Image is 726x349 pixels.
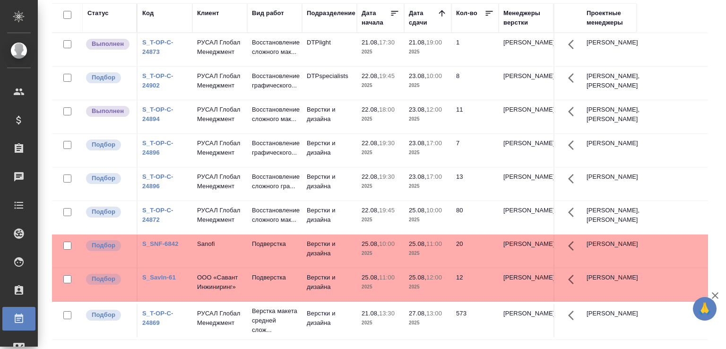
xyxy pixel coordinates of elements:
[252,105,297,124] p: Восстановление сложного мак...
[252,9,284,18] div: Вид работ
[451,67,499,100] td: 8
[503,273,549,282] p: [PERSON_NAME]
[409,282,447,292] p: 2025
[197,38,242,57] p: РУСАЛ Глобал Менеджмент
[85,172,132,185] div: Можно подбирать исполнителей
[85,71,132,84] div: Можно подбирать исполнителей
[582,134,637,167] td: [PERSON_NAME]
[562,235,585,257] button: Здесь прячутся важные кнопки
[426,39,442,46] p: 19:00
[426,72,442,79] p: 10:00
[362,106,379,113] p: 22.08,
[362,39,379,46] p: 21.08,
[85,239,132,252] div: Можно подбирать исполнителей
[409,148,447,157] p: 2025
[252,172,297,191] p: Восстановление сложного гра...
[197,105,242,124] p: РУСАЛ Глобал Менеджмент
[252,71,297,90] p: Восстановление графического...
[85,309,132,322] div: Можно подбирать исполнителей
[197,273,242,292] p: ООО «Савант Инжиниринг»
[451,304,499,337] td: 573
[582,304,637,337] td: [PERSON_NAME]
[302,33,357,66] td: DTPlight
[92,241,115,250] p: Подбор
[409,240,426,247] p: 25.08,
[197,206,242,225] p: РУСАЛ Глобал Менеджмент
[142,140,173,156] a: S_T-OP-C-24896
[503,172,549,182] p: [PERSON_NAME]
[409,207,426,214] p: 25.08,
[587,206,632,225] p: [PERSON_NAME], [PERSON_NAME]
[92,274,115,284] p: Подбор
[92,39,124,49] p: Выполнен
[362,140,379,147] p: 22.08,
[362,249,399,258] p: 2025
[362,282,399,292] p: 2025
[456,9,477,18] div: Кол-во
[562,201,585,224] button: Здесь прячутся важные кнопки
[582,33,637,66] td: [PERSON_NAME]
[302,100,357,133] td: Верстки и дизайна
[362,72,379,79] p: 22.08,
[92,207,115,217] p: Подбор
[197,139,242,157] p: РУСАЛ Глобал Менеджмент
[362,9,390,27] div: Дата начала
[409,39,426,46] p: 21.08,
[252,306,297,335] p: Верстка макета средней слож...
[362,274,379,281] p: 25.08,
[451,268,499,301] td: 12
[252,239,297,249] p: Подверстка
[587,105,632,124] p: [PERSON_NAME], [PERSON_NAME]
[92,73,115,82] p: Подбор
[409,114,447,124] p: 2025
[142,173,173,190] a: S_T-OP-C-24896
[697,299,713,319] span: 🙏
[142,207,173,223] a: S_T-OP-C-24872
[409,318,447,328] p: 2025
[197,71,242,90] p: РУСАЛ Глобал Менеджмент
[92,174,115,183] p: Подбор
[409,274,426,281] p: 25.08,
[142,72,173,89] a: S_T-OP-C-24902
[451,33,499,66] td: 1
[426,140,442,147] p: 17:00
[252,139,297,157] p: Восстановление графического...
[426,207,442,214] p: 10:00
[197,309,242,328] p: РУСАЛ Глобал Менеджмент
[85,273,132,286] div: Можно подбирать исполнителей
[379,240,395,247] p: 10:00
[142,39,173,55] a: S_T-OP-C-24873
[562,100,585,123] button: Здесь прячутся важные кнопки
[92,106,124,116] p: Выполнен
[302,67,357,100] td: DTPspecialists
[197,9,219,18] div: Клиент
[409,106,426,113] p: 23.08,
[307,9,355,18] div: Подразделение
[302,134,357,167] td: Верстки и дизайна
[587,71,632,90] p: [PERSON_NAME], [PERSON_NAME]
[587,9,632,27] div: Проектные менеджеры
[142,274,176,281] a: S_SavIn-61
[562,33,585,56] button: Здесь прячутся важные кнопки
[503,9,549,27] div: Менеджеры верстки
[409,249,447,258] p: 2025
[362,81,399,90] p: 2025
[426,240,442,247] p: 11:00
[302,167,357,201] td: Верстки и дизайна
[451,100,499,133] td: 11
[302,235,357,268] td: Верстки и дизайна
[562,134,585,157] button: Здесь прячутся важные кнопки
[503,239,549,249] p: [PERSON_NAME]
[362,148,399,157] p: 2025
[252,206,297,225] p: Восстановление сложного мак...
[362,114,399,124] p: 2025
[362,215,399,225] p: 2025
[252,273,297,282] p: Подверстка
[503,105,549,114] p: [PERSON_NAME]
[409,47,447,57] p: 2025
[142,240,179,247] a: S_SNF-6842
[503,38,549,47] p: [PERSON_NAME]
[142,106,173,122] a: S_T-OP-C-24894
[302,201,357,234] td: Верстки и дизайна
[451,201,499,234] td: 80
